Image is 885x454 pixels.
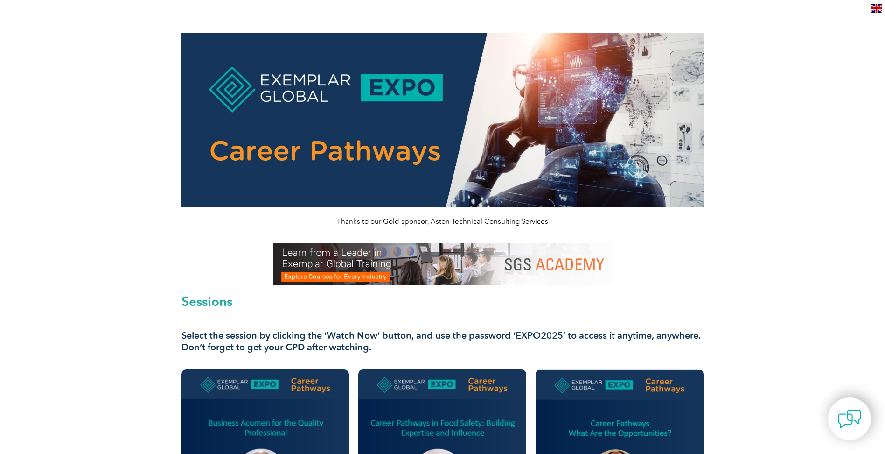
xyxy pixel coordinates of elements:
img: en [871,4,882,13]
img: SGS [273,243,613,285]
h2: Sessions [181,295,704,308]
h3: Select the session by clicking the ‘Watch Now’ button, and use the password ‘EXPO2025’ to access ... [181,330,704,353]
p: Thanks to our Gold sponsor, Aston Technical Consulting Services [181,216,704,227]
img: career pathways [181,33,704,207]
img: contact-chat.png [838,407,861,431]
